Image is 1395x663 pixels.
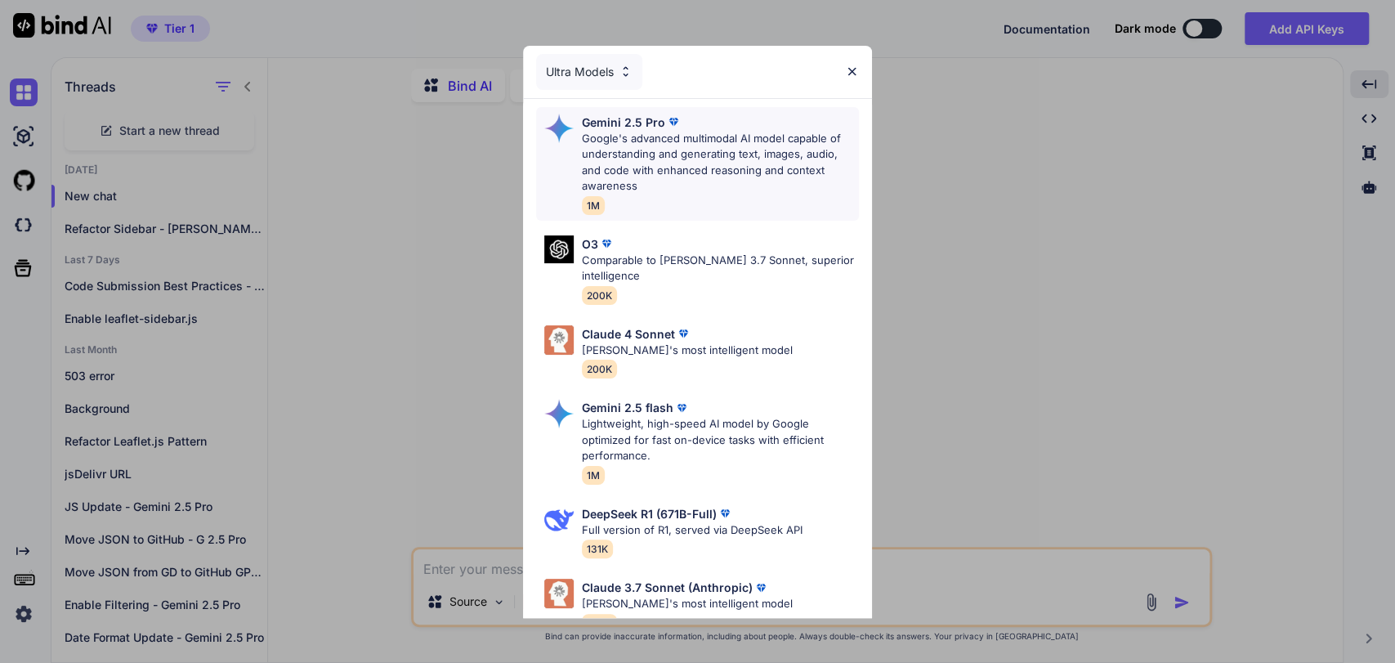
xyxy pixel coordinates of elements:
[582,253,859,284] p: Comparable to [PERSON_NAME] 3.7 Sonnet, superior intelligence
[582,416,859,464] p: Lightweight, high-speed AI model by Google optimized for fast on-device tasks with efficient perf...
[544,399,574,428] img: Pick Models
[544,579,574,608] img: Pick Models
[536,54,642,90] div: Ultra Models
[673,400,690,416] img: premium
[582,325,675,343] p: Claude 4 Sonnet
[582,235,598,253] p: O3
[582,596,793,612] p: [PERSON_NAME]'s most intelligent model
[582,579,753,596] p: Claude 3.7 Sonnet (Anthropic)
[582,522,803,539] p: Full version of R1, served via DeepSeek API
[544,235,574,264] img: Pick Models
[582,505,717,522] p: DeepSeek R1 (671B-Full)
[582,286,617,305] span: 200K
[544,505,574,535] img: Pick Models
[582,399,673,416] p: Gemini 2.5 flash
[582,540,613,558] span: 131K
[582,614,617,633] span: 200K
[544,325,574,355] img: Pick Models
[753,580,769,596] img: premium
[717,505,733,522] img: premium
[845,65,859,78] img: close
[582,131,859,195] p: Google's advanced multimodal AI model capable of understanding and generating text, images, audio...
[619,65,633,78] img: Pick Models
[582,196,605,215] span: 1M
[665,114,682,130] img: premium
[598,235,615,252] img: premium
[582,466,605,485] span: 1M
[582,114,665,131] p: Gemini 2.5 Pro
[582,343,793,359] p: [PERSON_NAME]'s most intelligent model
[582,360,617,379] span: 200K
[675,325,691,342] img: premium
[544,114,574,143] img: Pick Models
